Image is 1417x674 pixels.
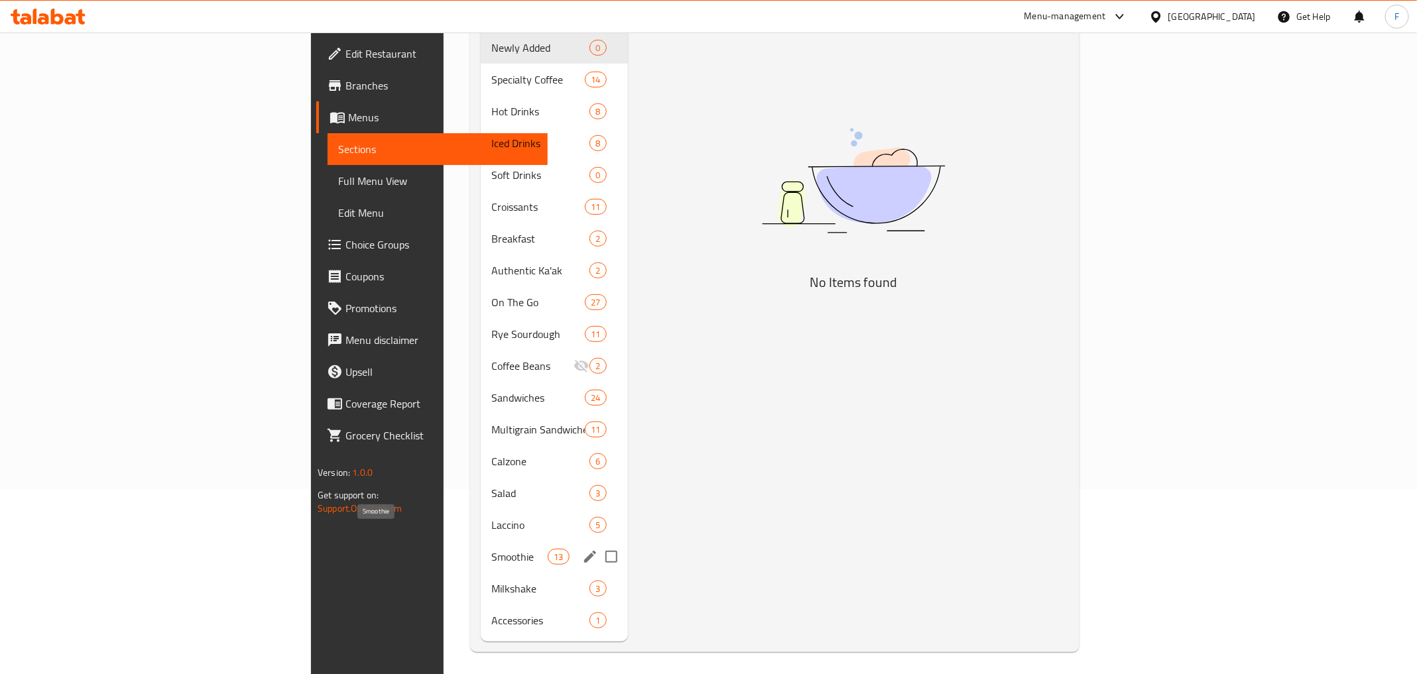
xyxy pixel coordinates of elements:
div: Newly Added [491,40,590,56]
span: Choice Groups [345,237,537,253]
span: Coffee Beans [491,358,574,374]
div: items [589,358,606,374]
span: Laccino [491,517,590,533]
span: Sandwiches [491,390,585,406]
div: Specialty Coffee14 [481,64,628,95]
nav: Menu sections [481,27,628,642]
span: Grocery Checklist [345,427,537,443]
span: 0 [590,169,605,182]
a: Upsell [316,356,548,388]
span: Promotions [345,300,537,316]
span: Specialty Coffee [491,72,585,87]
div: items [589,485,606,501]
div: On The Go27 [481,286,628,318]
div: Authentic Ka'ak [491,262,590,278]
span: F [1394,9,1399,24]
span: 5 [590,519,605,532]
div: Rye Sourdough11 [481,318,628,350]
div: items [589,262,606,278]
span: Edit Restaurant [345,46,537,62]
div: items [585,390,606,406]
span: 14 [585,74,605,86]
a: Edit Menu [328,197,548,229]
div: Hot Drinks8 [481,95,628,127]
div: Soft Drinks0 [481,159,628,191]
a: Promotions [316,292,548,324]
span: 1 [590,614,605,627]
span: 8 [590,137,605,150]
div: Menu-management [1024,9,1106,25]
span: Rye Sourdough [491,326,585,342]
div: Multigrain Sandwiches11 [481,414,628,445]
span: 6 [590,455,605,468]
span: Breakfast [491,231,590,247]
div: items [589,167,606,183]
a: Coupons [316,260,548,292]
div: Laccino5 [481,509,628,541]
span: Full Menu View [338,173,537,189]
span: 13 [548,551,568,563]
span: 11 [585,201,605,213]
div: Salad3 [481,477,628,509]
h5: No Items found [688,272,1019,293]
span: Get support on: [318,486,379,504]
span: 2 [590,360,605,372]
a: Support.OpsPlatform [318,500,402,517]
div: Accessories1 [481,604,628,636]
span: Smoothie [491,549,548,565]
span: Coupons [345,268,537,284]
div: [GEOGRAPHIC_DATA] [1168,9,1256,24]
span: Iced Drinks [491,135,590,151]
span: 2 [590,233,605,245]
div: items [585,72,606,87]
div: Authentic Ka'ak2 [481,254,628,286]
span: Coverage Report [345,396,537,412]
div: Sandwiches24 [481,382,628,414]
div: items [589,517,606,533]
div: Breakfast2 [481,223,628,254]
span: Upsell [345,364,537,380]
div: items [589,40,606,56]
div: items [589,453,606,469]
div: items [589,581,606,596]
a: Edit Restaurant [316,38,548,70]
div: items [585,199,606,215]
div: On The Go [491,294,585,310]
span: Soft Drinks [491,167,590,183]
span: Edit Menu [338,205,537,221]
div: Iced Drinks8 [481,127,628,159]
div: Coffee Beans2 [481,350,628,382]
div: Salad [491,485,590,501]
a: Coverage Report [316,388,548,420]
span: 27 [585,296,605,309]
div: items [585,421,606,437]
span: Milkshake [491,581,590,596]
span: Croissants [491,199,585,215]
div: items [585,294,606,310]
div: Calzone6 [481,445,628,477]
span: 3 [590,583,605,595]
a: Full Menu View [328,165,548,197]
button: edit [580,547,600,567]
div: items [548,549,569,565]
span: Calzone [491,453,590,469]
div: Smoothie13edit [481,541,628,573]
div: Milkshake3 [481,573,628,604]
span: Multigrain Sandwiches [491,421,585,437]
div: Accessories [491,612,590,628]
a: Menu disclaimer [316,324,548,356]
a: Choice Groups [316,229,548,260]
a: Sections [328,133,548,165]
span: Branches [345,78,537,93]
div: Newly Added0 [481,32,628,64]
